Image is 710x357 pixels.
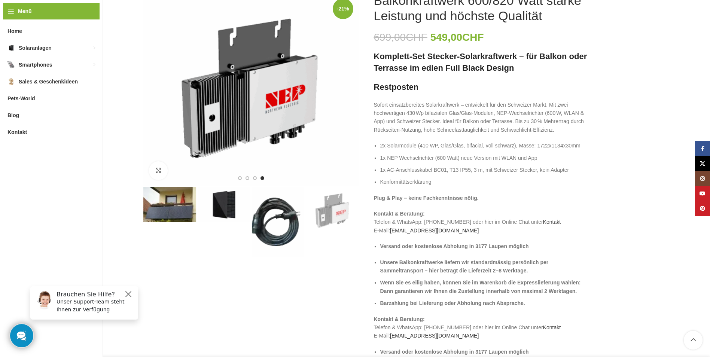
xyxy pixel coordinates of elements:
strong: Restposten [374,82,419,92]
div: 3 / 4 [251,187,305,257]
img: Balkonkraftwerke mit edlem Schwarz Schwarz Design [198,187,250,222]
li: 2x Solarmodule (410 WP, Glas/Glas, bifacial, voll schwarz), Masse: 1722x1134x30mm [380,141,589,150]
span: Pets-World [7,92,35,105]
div: 4 / 4 [305,187,360,234]
li: 1x NEP Wechselrichter (600 Watt) neue Version mit WLAN und App [380,154,589,162]
img: Customer service [10,10,29,29]
li: Go to slide 2 [246,176,249,180]
span: Smartphones [19,58,52,71]
strong: Versand oder kostenlose Abholung in 3177 Laupen möglich [380,349,529,355]
strong: Kontakt & Beratung: [374,316,425,322]
p: Unser Support-Team steht Ihnen zur Verfügung [32,18,109,33]
li: Go to slide 1 [238,176,242,180]
a: Facebook Social Link [695,141,710,156]
strong: Plug & Play – keine Fachkenntnisse nötig. [374,195,479,201]
span: Solaranlagen [19,41,52,55]
span: Blog [7,109,19,122]
button: Close [100,9,109,18]
p: Sofort einsatzbereites Solarkraftwerk – entwickelt für den Schweizer Markt. Mit zwei hochwertigen... [374,101,589,134]
span: Home [7,24,22,38]
span: Sales & Geschenkideen [19,75,78,88]
a: Scroll to top button [684,331,703,350]
strong: Wenn Sie es eilig haben, können Sie im Warenkorb die Expresslieferung wählen: Dann garantieren wi... [380,280,581,294]
a: YouTube Social Link [695,186,710,201]
li: Go to slide 4 [260,176,264,180]
strong: Barzahlung bei Lieferung oder Abholung nach Absprache. [380,300,525,306]
img: Nep600 Wechselrichter [306,187,359,234]
strong: Kontakt & Beratung: [374,211,425,217]
img: Balkonkraftwerk 600/820 Watt starke Leistung und höchste Qualität – Bild 3 [252,187,305,257]
a: [EMAIL_ADDRESS][DOMAIN_NAME] [390,333,479,339]
li: Go to slide 3 [253,176,257,180]
a: Instagram Social Link [695,171,710,186]
a: X Social Link [695,156,710,171]
div: 2 / 4 [197,187,251,222]
span: Menü [18,7,32,15]
strong: Versand oder kostenlose Abholung in 3177 Laupen möglich [380,243,529,249]
div: 1 / 4 [143,187,197,222]
p: Telefon & WhatsApp: [PHONE_NUMBER] oder hier im Online Chat unter E-Mail: [374,210,589,235]
strong: Unsere Balkonkraftwerke liefern wir standardmässig persönlich per Sammeltransport – hier beträgt ... [380,259,549,274]
p: Telefon & WhatsApp: [PHONE_NUMBER] oder hier im Online Chat unter E-Mail: [374,315,589,340]
span: Kontakt [7,125,27,139]
h6: Brauchen Sie Hilfe? [32,10,109,18]
bdi: 549,00 [430,31,484,43]
span: CHF [462,31,484,43]
a: Kontakt [543,219,561,225]
li: Konformitätserklärung [380,178,589,186]
span: CHF [406,31,427,43]
a: Kontakt [543,324,561,330]
img: Sales & Geschenkideen [7,78,15,85]
img: Solaranlagen [7,44,15,52]
strong: Komplett-Set Stecker-Solarkraftwerk – für Balkon oder Terrasse im edlen Full Black Design [374,52,587,73]
img: Smartphones [7,61,15,68]
li: 1x AC-Anschlusskabel BC01, T13 IP55, 3 m, mit Schweizer Stecker, kein Adapter [380,166,589,174]
a: [EMAIL_ADDRESS][DOMAIN_NAME] [390,228,479,234]
img: Balkonkraftwerke für die Schweiz2_XL [143,187,196,222]
a: Pinterest Social Link [695,201,710,216]
bdi: 699,00 [374,31,427,43]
